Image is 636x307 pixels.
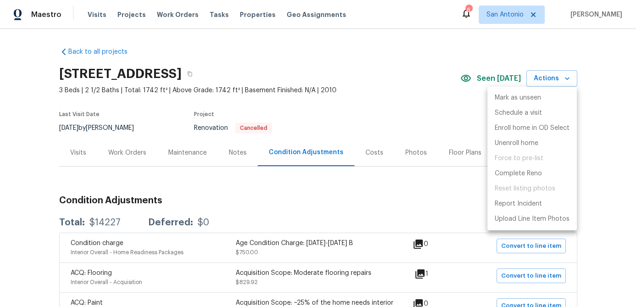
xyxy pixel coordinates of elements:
p: Complete Reno [495,169,542,179]
p: Enroll home in OD Select [495,123,570,133]
span: Setup visit must be completed before moving home to pre-list [487,151,577,166]
p: Report Incident [495,199,542,209]
p: Schedule a visit [495,108,542,118]
p: Upload Line Item Photos [495,214,570,224]
p: Mark as unseen [495,93,541,103]
p: Unenroll home [495,139,538,148]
